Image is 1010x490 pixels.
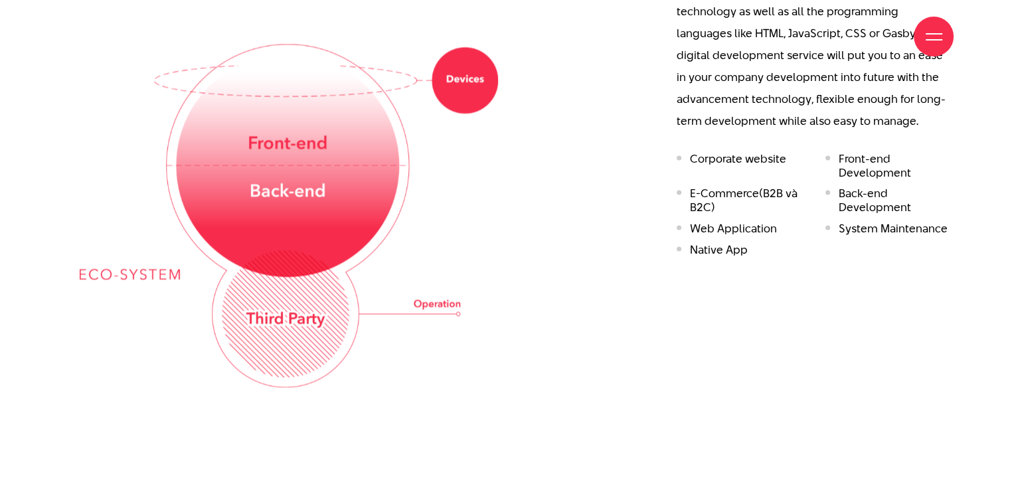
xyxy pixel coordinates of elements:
li: Native App [677,243,805,257]
li: E-Commerce(B2B và B2C) [677,187,805,214]
li: Front-end Development [825,152,954,180]
li: Corporate website [677,152,805,180]
li: Web Application [677,222,805,236]
li: Back-end Development [825,187,954,214]
li: System Maintenance [825,222,954,236]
